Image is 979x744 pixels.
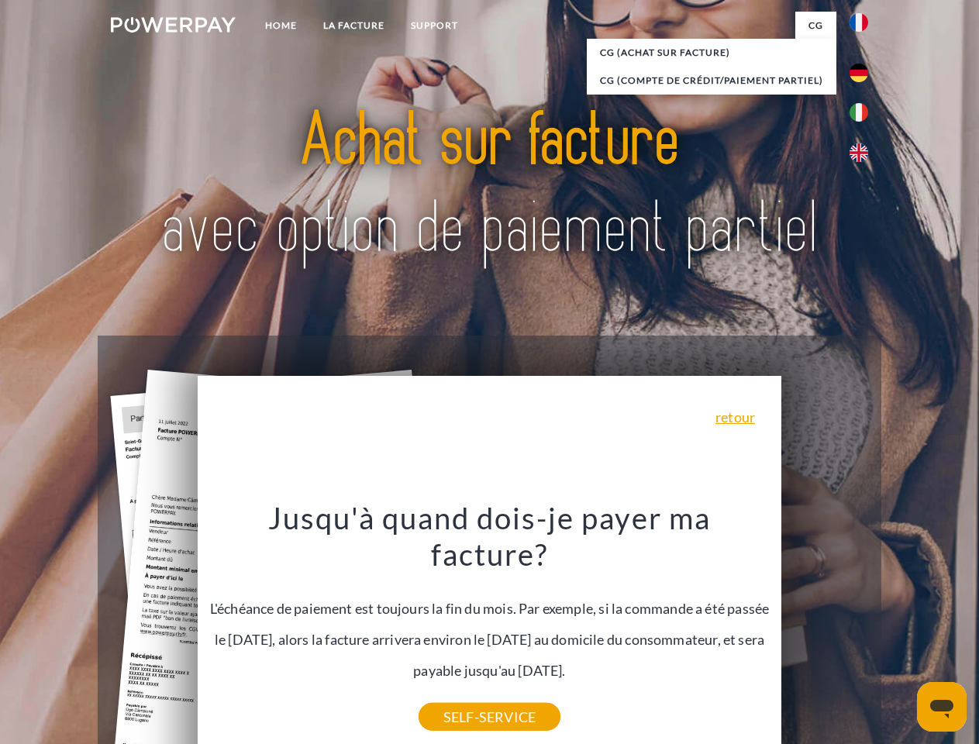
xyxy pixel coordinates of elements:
[148,74,831,297] img: title-powerpay_fr.svg
[917,682,967,732] iframe: Bouton de lancement de la fenêtre de messagerie
[252,12,310,40] a: Home
[587,67,836,95] a: CG (Compte de crédit/paiement partiel)
[795,12,836,40] a: CG
[207,499,773,573] h3: Jusqu'à quand dois-je payer ma facture?
[207,499,773,717] div: L'échéance de paiement est toujours la fin du mois. Par exemple, si la commande a été passée le [...
[398,12,471,40] a: Support
[850,143,868,162] img: en
[850,103,868,122] img: it
[587,39,836,67] a: CG (achat sur facture)
[850,64,868,82] img: de
[310,12,398,40] a: LA FACTURE
[419,703,560,731] a: SELF-SERVICE
[111,17,236,33] img: logo-powerpay-white.svg
[715,410,755,424] a: retour
[850,13,868,32] img: fr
